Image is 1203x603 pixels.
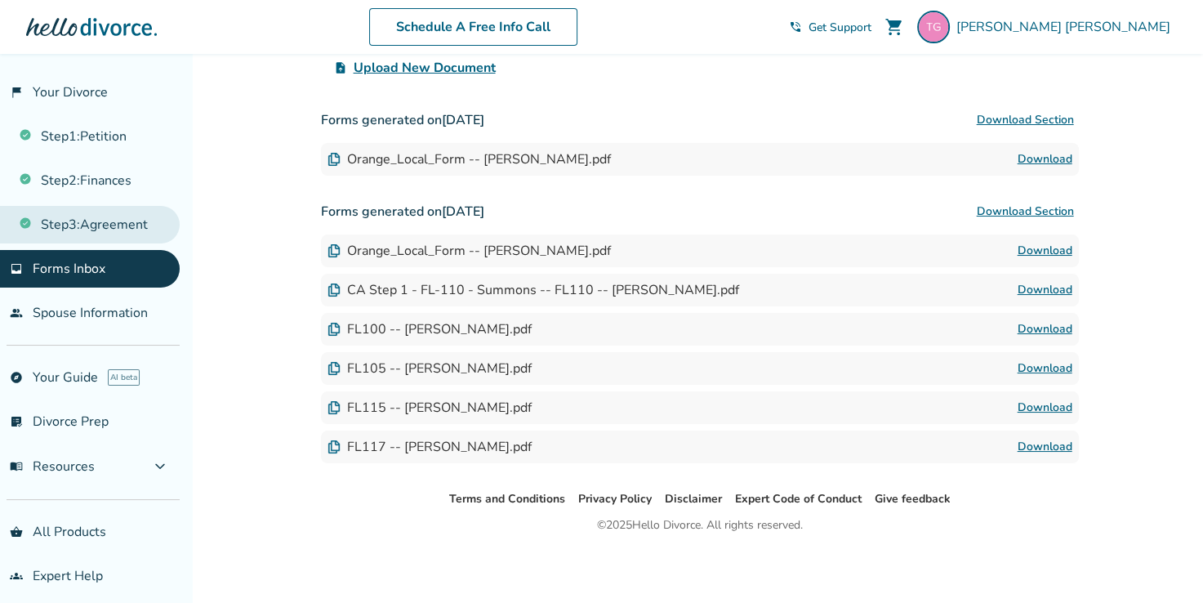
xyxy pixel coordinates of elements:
[369,8,577,46] a: Schedule A Free Info Call
[327,360,532,377] div: FL105 -- [PERSON_NAME].pdf
[327,440,341,453] img: Document
[327,150,611,168] div: Orange_Local_Form -- [PERSON_NAME].pdf
[10,371,23,384] span: explore
[1018,241,1072,261] a: Download
[10,458,95,476] span: Resources
[972,195,1079,228] button: Download Section
[10,525,23,538] span: shopping_basket
[10,306,23,319] span: people
[327,320,532,338] div: FL100 -- [PERSON_NAME].pdf
[327,323,341,336] img: Document
[150,457,170,476] span: expand_more
[578,491,652,507] a: Privacy Policy
[327,284,341,297] img: Document
[10,415,23,428] span: list_alt_check
[327,242,611,260] div: Orange_Local_Form -- [PERSON_NAME].pdf
[1018,437,1072,457] a: Download
[809,20,871,35] span: Get Support
[327,244,341,257] img: Document
[334,61,347,74] span: upload_file
[327,362,341,375] img: Document
[10,86,23,99] span: flag_2
[108,369,140,386] span: AI beta
[956,18,1177,36] span: [PERSON_NAME] [PERSON_NAME]
[10,569,23,583] span: groups
[735,491,862,507] a: Expert Code of Conduct
[917,11,950,43] img: tricia.golling1@gmail.com
[327,401,341,414] img: Document
[33,260,105,278] span: Forms Inbox
[449,491,565,507] a: Terms and Conditions
[327,438,532,456] div: FL117 -- [PERSON_NAME].pdf
[1018,398,1072,418] a: Download
[10,262,23,275] span: inbox
[354,58,496,78] span: Upload New Document
[327,399,532,417] div: FL115 -- [PERSON_NAME].pdf
[789,20,871,35] a: phone_in_talkGet Support
[875,489,951,509] li: Give feedback
[597,516,803,535] div: © 2025 Hello Divorce. All rights reserved.
[327,153,341,166] img: Document
[972,104,1079,136] button: Download Section
[327,281,739,299] div: CA Step 1 - FL-110 - Summons -- FL110 -- [PERSON_NAME].pdf
[1018,150,1072,169] a: Download
[321,104,1079,136] h3: Forms generated on [DATE]
[321,195,1079,228] h3: Forms generated on [DATE]
[884,17,904,37] span: shopping_cart
[1018,359,1072,378] a: Download
[789,20,802,33] span: phone_in_talk
[1018,280,1072,300] a: Download
[10,460,23,473] span: menu_book
[1121,525,1203,603] iframe: Chat Widget
[665,489,722,509] li: Disclaimer
[1018,319,1072,339] a: Download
